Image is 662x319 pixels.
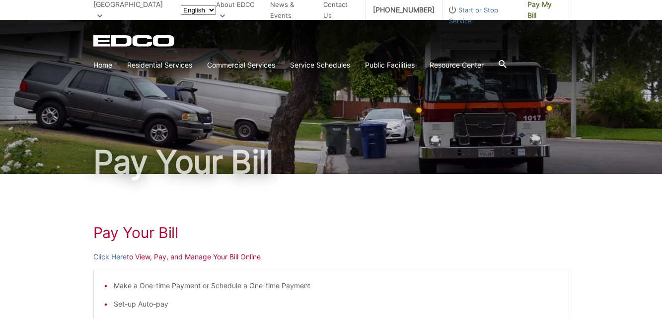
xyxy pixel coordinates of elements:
[365,60,415,71] a: Public Facilities
[127,60,192,71] a: Residential Services
[207,60,275,71] a: Commercial Services
[93,224,569,241] h1: Pay Your Bill
[181,5,216,15] select: Select a language
[93,60,112,71] a: Home
[114,299,559,310] li: Set-up Auto-pay
[290,60,350,71] a: Service Schedules
[93,35,176,47] a: EDCD logo. Return to the homepage.
[93,251,127,262] a: Click Here
[93,251,569,262] p: to View, Pay, and Manage Your Bill Online
[114,280,559,291] li: Make a One-time Payment or Schedule a One-time Payment
[430,60,484,71] a: Resource Center
[93,146,569,178] h1: Pay Your Bill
